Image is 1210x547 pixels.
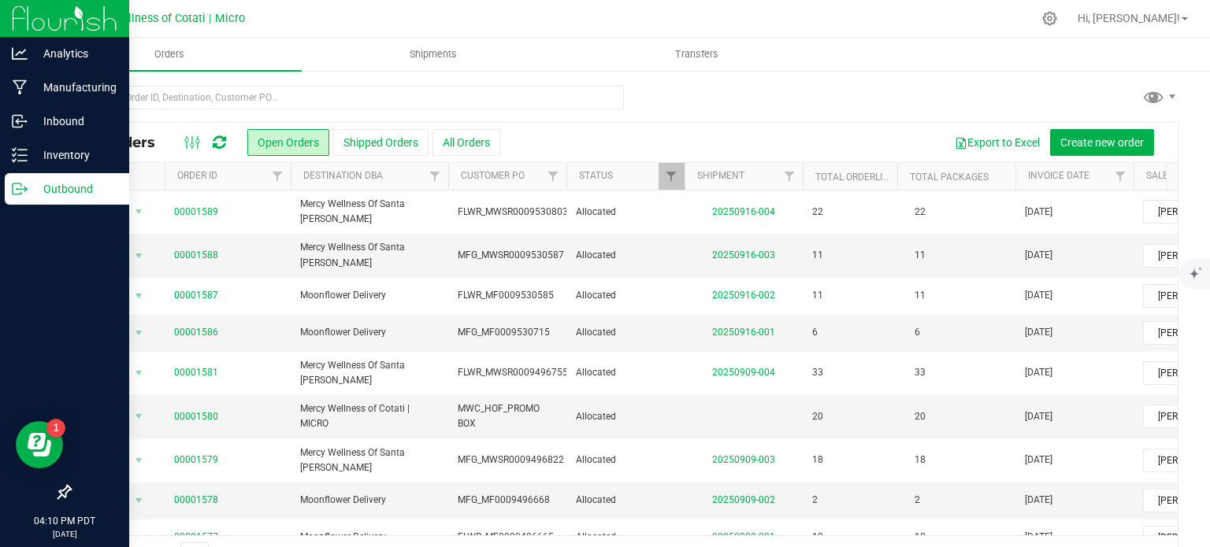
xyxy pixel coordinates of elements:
[576,248,675,263] span: Allocated
[133,47,206,61] span: Orders
[576,288,675,303] span: Allocated
[907,361,933,384] span: 33
[458,288,557,303] span: FLWR_MF0009530585
[712,494,775,505] a: 20250909-002
[1025,409,1052,424] span: [DATE]
[422,163,448,190] a: Filter
[579,170,613,181] a: Status
[7,528,122,540] p: [DATE]
[302,38,566,71] a: Shipments
[177,170,217,181] a: Order ID
[129,405,149,427] span: select
[174,248,218,263] a: 00001588
[303,170,383,181] a: Destination DBA
[576,493,675,508] span: Allocated
[174,365,218,380] a: 00001581
[812,248,823,263] span: 11
[1108,163,1134,190] a: Filter
[1025,453,1052,468] span: [DATE]
[1028,170,1089,181] a: Invoice Date
[712,531,775,542] a: 20250909-001
[1025,325,1052,340] span: [DATE]
[16,421,63,468] iframe: Resource center
[333,129,429,156] button: Shipped Orders
[28,112,122,131] p: Inbound
[12,46,28,61] inline-svg: Analytics
[566,38,830,71] a: Transfers
[1025,288,1052,303] span: [DATE]
[300,240,439,270] span: Mercy Wellness Of Santa [PERSON_NAME]
[712,454,775,465] a: 20250909-003
[576,205,675,220] span: Allocated
[300,358,439,388] span: Mercy Wellness Of Santa [PERSON_NAME]
[265,163,291,190] a: Filter
[458,401,557,431] span: MWC_HOF_PROMO BOX
[129,285,149,307] span: select
[576,530,675,545] span: Allocated
[659,163,685,190] a: Filter
[1025,205,1052,220] span: [DATE]
[540,163,566,190] a: Filter
[174,493,218,508] a: 00001578
[129,362,149,384] span: select
[174,409,218,424] a: 00001580
[129,201,149,223] span: select
[300,288,439,303] span: Moonflower Delivery
[1146,170,1193,181] a: Sales Rep
[1078,12,1180,24] span: Hi, [PERSON_NAME]!
[300,493,439,508] span: Moonflower Delivery
[1025,530,1052,545] span: [DATE]
[1025,365,1052,380] span: [DATE]
[815,172,900,183] a: Total Orderlines
[458,365,568,380] span: FLWR_MWSR0009496755
[174,453,218,468] a: 00001579
[7,514,122,528] p: 04:10 PM PDT
[432,129,500,156] button: All Orders
[458,205,568,220] span: FLWR_MWSR0009530803
[945,129,1050,156] button: Export to Excel
[12,113,28,129] inline-svg: Inbound
[458,530,557,545] span: FLWR_MF0009496665
[300,197,439,227] span: Mercy Wellness Of Santa [PERSON_NAME]
[174,530,218,545] a: 00001577
[712,367,775,378] a: 20250909-004
[576,325,675,340] span: Allocated
[12,147,28,163] inline-svg: Inventory
[576,409,675,424] span: Allocated
[458,248,564,263] span: MFG_MWSR0009530587
[46,419,65,438] iframe: Resource center unread badge
[38,38,302,71] a: Orders
[910,172,989,183] a: Total Packages
[28,146,122,164] p: Inventory
[28,44,122,63] p: Analytics
[388,47,478,61] span: Shipments
[812,205,823,220] span: 22
[812,288,823,303] span: 11
[12,181,28,197] inline-svg: Outbound
[812,365,823,380] span: 33
[174,205,218,220] a: 00001589
[576,453,675,468] span: Allocated
[907,201,933,224] span: 22
[300,445,439,475] span: Mercy Wellness Of Santa [PERSON_NAME]
[812,409,823,424] span: 20
[812,325,818,340] span: 6
[712,249,775,261] a: 20250916-003
[458,453,564,468] span: MFG_MWSR0009496822
[300,530,439,545] span: Moonflower Delivery
[1025,493,1052,508] span: [DATE]
[907,449,933,471] span: 18
[76,12,245,25] span: Mercy Wellness of Cotati | Micro
[129,245,149,267] span: select
[28,179,122,198] p: Outbound
[300,325,439,340] span: Moonflower Delivery
[907,284,933,307] span: 11
[69,86,624,109] input: Search Order ID, Destination, Customer PO...
[461,170,525,181] a: Customer PO
[12,79,28,95] inline-svg: Manufacturing
[654,47,740,61] span: Transfers
[907,489,928,512] span: 2
[458,493,557,508] span: MFG_MF0009496668
[1040,11,1060,26] div: Manage settings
